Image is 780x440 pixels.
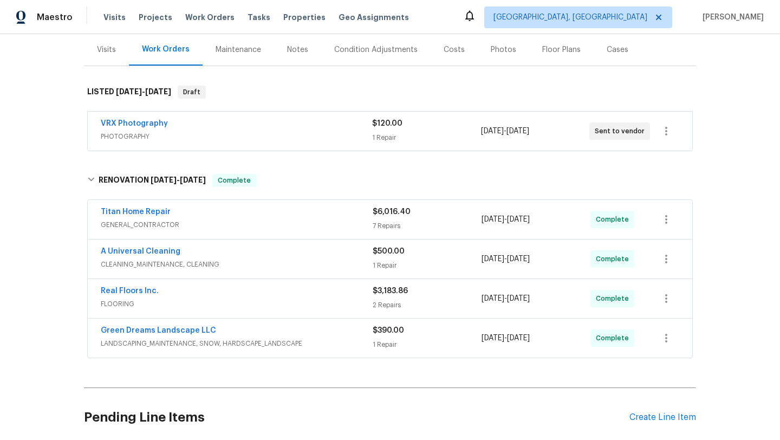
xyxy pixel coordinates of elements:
div: 1 Repair [372,132,480,143]
span: [DATE] [151,176,177,184]
span: Tasks [248,14,270,21]
span: FLOORING [101,299,373,309]
span: - [481,126,529,137]
span: $6,016.40 [373,208,411,216]
span: [DATE] [482,255,504,263]
span: [DATE] [507,295,530,302]
div: Notes [287,44,308,55]
div: Photos [491,44,516,55]
span: Properties [283,12,326,23]
span: [DATE] [116,88,142,95]
span: $390.00 [373,327,404,334]
span: $120.00 [372,120,402,127]
div: RENOVATION [DATE]-[DATE]Complete [84,163,696,198]
span: LANDSCAPING_MAINTENANCE, SNOW, HARDSCAPE_LANDSCAPE [101,338,373,349]
span: - [482,254,530,264]
span: [DATE] [482,295,504,302]
a: VRX Photography [101,120,168,127]
a: Green Dreams Landscape LLC [101,327,216,334]
div: 1 Repair [373,339,482,350]
span: PHOTOGRAPHY [101,131,372,142]
span: Complete [596,293,633,304]
span: Sent to vendor [595,126,649,137]
span: Geo Assignments [339,12,409,23]
h6: RENOVATION [99,174,206,187]
div: Visits [97,44,116,55]
span: $3,183.86 [373,287,408,295]
span: - [482,214,530,225]
div: Create Line Item [629,412,696,423]
div: 7 Repairs [373,221,482,231]
span: [DATE] [507,255,530,263]
span: [DATE] [145,88,171,95]
span: [DATE] [482,334,504,342]
div: 1 Repair [373,260,482,271]
span: Maestro [37,12,73,23]
span: Draft [179,87,205,98]
a: A Universal Cleaning [101,248,180,255]
div: Cases [607,44,628,55]
div: Maintenance [216,44,261,55]
a: Real Floors Inc. [101,287,159,295]
span: [DATE] [180,176,206,184]
div: 2 Repairs [373,300,482,310]
span: Visits [103,12,126,23]
span: Complete [596,214,633,225]
span: Projects [139,12,172,23]
span: Complete [596,333,633,344]
div: Costs [444,44,465,55]
span: CLEANING_MAINTENANCE, CLEANING [101,259,373,270]
span: Work Orders [185,12,235,23]
a: Titan Home Repair [101,208,171,216]
span: Complete [213,175,255,186]
span: [GEOGRAPHIC_DATA], [GEOGRAPHIC_DATA] [493,12,647,23]
div: Work Orders [142,44,190,55]
span: Complete [596,254,633,264]
span: [DATE] [482,216,504,223]
span: [DATE] [506,127,529,135]
span: - [482,333,530,344]
span: [DATE] [507,216,530,223]
h6: LISTED [87,86,171,99]
span: - [151,176,206,184]
span: GENERAL_CONTRACTOR [101,219,373,230]
span: [DATE] [481,127,504,135]
span: - [116,88,171,95]
span: [DATE] [507,334,530,342]
span: $500.00 [373,248,405,255]
div: Floor Plans [542,44,581,55]
span: [PERSON_NAME] [698,12,764,23]
div: Condition Adjustments [334,44,418,55]
span: - [482,293,530,304]
div: LISTED [DATE]-[DATE]Draft [84,75,696,109]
